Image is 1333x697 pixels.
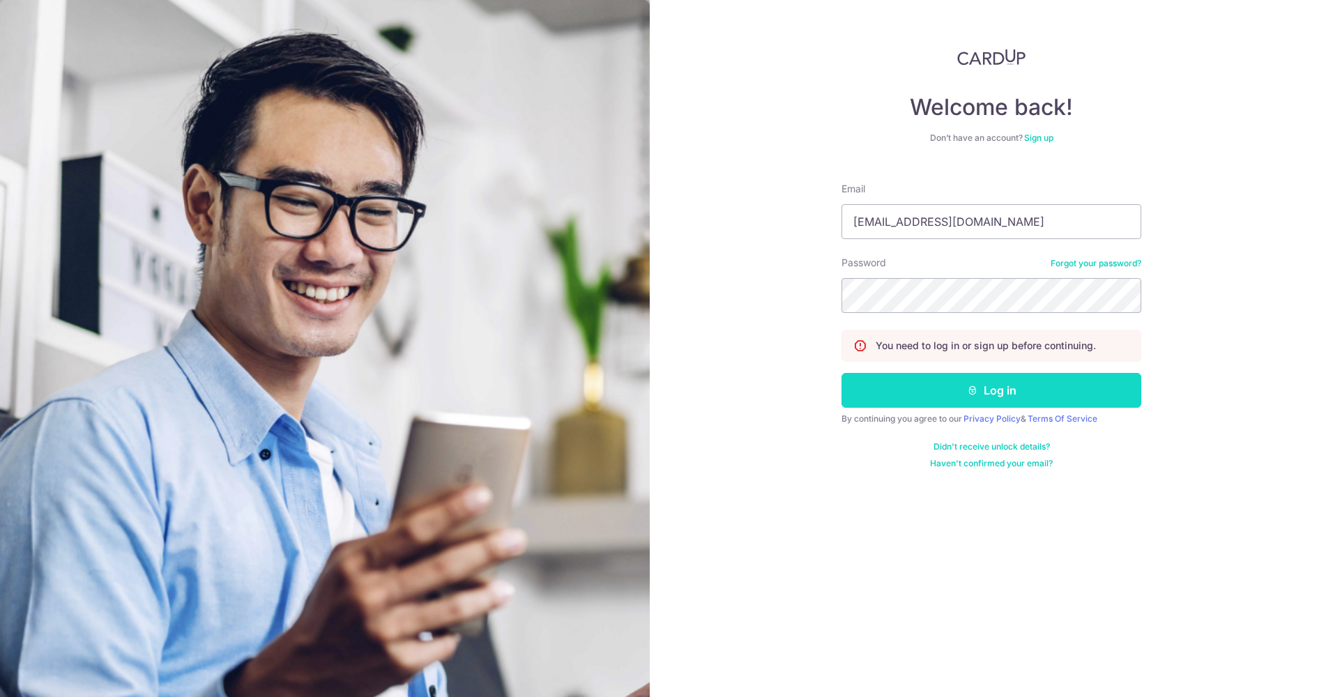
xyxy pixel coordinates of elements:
a: Forgot your password? [1051,258,1141,269]
div: By continuing you agree to our & [841,413,1141,424]
a: Didn't receive unlock details? [934,441,1050,452]
h4: Welcome back! [841,93,1141,121]
a: Terms Of Service [1028,413,1097,424]
a: Sign up [1024,132,1053,143]
input: Enter your Email [841,204,1141,239]
button: Log in [841,373,1141,408]
a: Haven't confirmed your email? [930,458,1053,469]
div: Don’t have an account? [841,132,1141,144]
label: Password [841,256,886,270]
a: Privacy Policy [963,413,1021,424]
label: Email [841,182,865,196]
img: CardUp Logo [957,49,1026,66]
p: You need to log in or sign up before continuing. [876,339,1096,353]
